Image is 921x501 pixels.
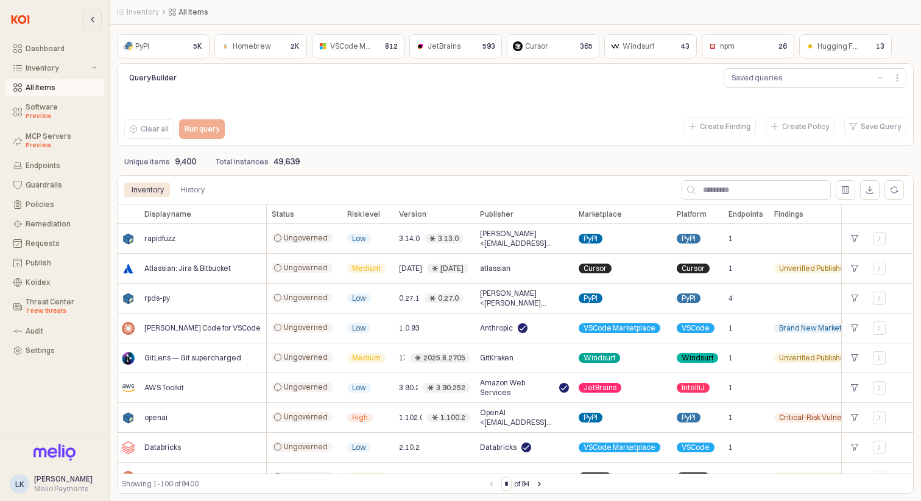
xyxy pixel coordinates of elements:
[623,40,654,52] div: Windsurf
[440,264,464,273] div: [DATE]
[729,323,733,333] span: 1
[6,79,104,96] button: All Items
[26,298,97,316] div: Threat Center
[682,264,705,273] span: Cursor
[532,477,547,491] button: Next page
[847,410,863,426] div: +
[26,141,97,150] div: Preview
[26,278,97,287] div: Koidex
[6,323,104,340] button: Audit
[34,474,93,483] span: [PERSON_NAME]
[423,353,465,363] div: 2025.8.2705
[6,293,104,320] button: Threat Center
[480,323,513,333] span: Anthropic
[6,215,104,233] button: Remediation
[181,183,205,197] div: History
[352,323,366,333] span: Low
[284,323,328,332] span: Ungoverned
[732,72,782,84] div: Saved queries
[399,353,405,363] span: 17.4.1
[817,41,866,51] span: Hugging Face
[6,274,104,291] button: Koidex
[682,443,710,452] span: VSCode
[779,413,864,422] span: Critical-Risk Vulnerability
[778,41,787,52] p: 26
[888,68,906,88] button: Menu
[144,323,261,333] span: [PERSON_NAME] Code for VSCode
[729,234,733,243] span: 1
[352,472,381,482] span: Medium
[284,442,328,452] span: Ungoverned
[604,34,697,58] div: Windsurf43
[480,378,554,398] span: Amazon Web Services
[6,196,104,213] button: Policies
[272,209,294,219] span: Status
[26,346,97,355] div: Settings
[179,119,225,139] button: Run query
[409,34,502,58] div: JetBrains593
[729,413,733,422] span: 1
[677,209,707,219] span: Platform
[844,117,906,136] button: Save Query
[729,264,733,273] span: 1
[132,183,164,197] div: Inventory
[729,383,733,393] span: 1
[514,478,530,490] label: of 94
[720,40,735,52] div: npm
[502,477,511,491] input: Page
[284,263,328,273] span: Ungoverned
[117,474,914,494] div: Table toolbar
[117,34,210,58] div: PyPI5K
[175,155,196,168] p: 9,400
[682,472,705,482] span: Cursor
[6,254,104,272] button: Publish
[584,293,598,303] span: PyPI
[233,40,271,52] div: Homebrew
[399,443,420,452] span: 2.10.2
[873,69,887,87] button: Show suggestions
[26,259,97,267] div: Publish
[438,293,459,303] div: 0.27.0
[799,34,892,58] div: Hugging Face13
[124,93,906,117] iframe: QueryBuildingItay
[683,117,756,136] button: Create Finding
[216,156,269,167] p: Total instances
[352,293,366,303] span: Low
[584,264,607,273] span: Cursor
[579,209,622,219] span: Marketplace
[6,235,104,252] button: Requests
[682,293,696,303] span: PyPI
[352,383,366,393] span: Low
[729,293,733,303] span: 4
[584,413,598,422] span: PyPI
[284,233,328,243] span: Ungoverned
[729,353,733,363] span: 1
[124,119,174,139] button: Clear all
[312,34,404,58] div: VSCode Marketplace812
[440,413,465,422] div: 1.100.2
[141,124,169,134] p: Clear all
[682,413,696,422] span: PyPI
[861,122,901,131] p: Save Query
[122,478,484,490] div: Showing 1-100 of 9400
[144,472,261,482] span: [PERSON_NAME] Code for VSCode
[26,220,97,228] div: Remediation
[6,128,104,155] button: MCP Servers
[847,231,863,247] div: +
[584,353,615,363] span: Windsurf
[144,264,231,273] span: Atlassian: Jira & Bitbucket
[438,234,459,243] div: 3.13.0
[682,234,696,243] span: PyPI
[352,264,381,273] span: Medium
[584,383,616,393] span: JetBrains
[681,41,690,52] p: 43
[682,323,710,333] span: VSCode
[273,155,300,168] p: 49,639
[584,234,598,243] span: PyPI
[6,99,104,125] button: Software
[480,289,569,308] span: [PERSON_NAME] <[PERSON_NAME][EMAIL_ADDRESS][DOMAIN_NAME]>
[399,472,420,482] span: 1.0.93
[291,41,300,52] p: 2K
[847,380,863,396] div: +
[876,41,884,52] p: 13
